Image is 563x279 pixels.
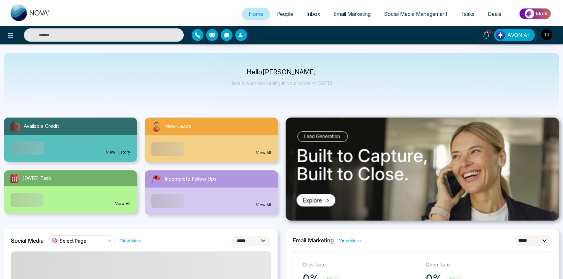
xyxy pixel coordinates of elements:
[293,237,334,244] h2: Email Marketing
[150,173,162,185] img: followUps.svg
[507,31,529,39] span: AVON AI
[494,29,535,41] button: AVON AI
[249,11,263,17] span: Home
[333,11,371,17] span: Email Marketing
[9,120,21,132] img: availableCredit.svg
[511,6,559,21] img: Market-place.gif
[24,122,59,130] span: Available Credit
[242,8,270,20] a: Home
[22,175,51,182] span: [DATE] Task
[496,30,505,40] img: Lead Flow
[256,202,271,208] a: View All
[106,149,130,155] a: View History
[9,173,20,184] img: todayTask.svg
[11,5,50,21] img: Nova CRM Logo
[300,8,327,20] a: Inbox
[120,238,142,244] a: View More
[165,175,217,183] span: Incomplete Follow Ups
[51,237,58,244] img: instagram
[327,8,377,20] a: Email Marketing
[141,170,282,215] a: Incomplete Follow UpsView All
[384,11,447,17] span: Social Media Management
[11,237,44,244] h2: Social Media
[377,8,454,20] a: Social Media Management
[486,29,492,35] span: 10+
[541,29,552,40] img: User Avatar
[478,29,494,40] a: 10+
[60,238,86,244] span: Select Page
[230,69,333,75] p: Hello [PERSON_NAME]
[115,201,130,207] a: View All
[165,123,191,130] span: New Leads
[303,261,419,269] p: Click Rate
[454,8,481,20] a: Tasks
[481,8,508,20] a: Deals
[256,150,271,156] a: View All
[141,118,282,162] a: New LeadsView All
[306,11,320,17] span: Inbox
[425,261,542,269] p: Open Rate
[488,11,501,17] span: Deals
[339,237,361,244] a: View More
[230,80,333,86] p: Here's what happening in your account [DATE].
[150,120,163,133] img: newLeads.svg
[460,11,475,17] span: Tasks
[270,8,300,20] a: People
[286,118,559,221] img: .
[276,11,293,17] span: People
